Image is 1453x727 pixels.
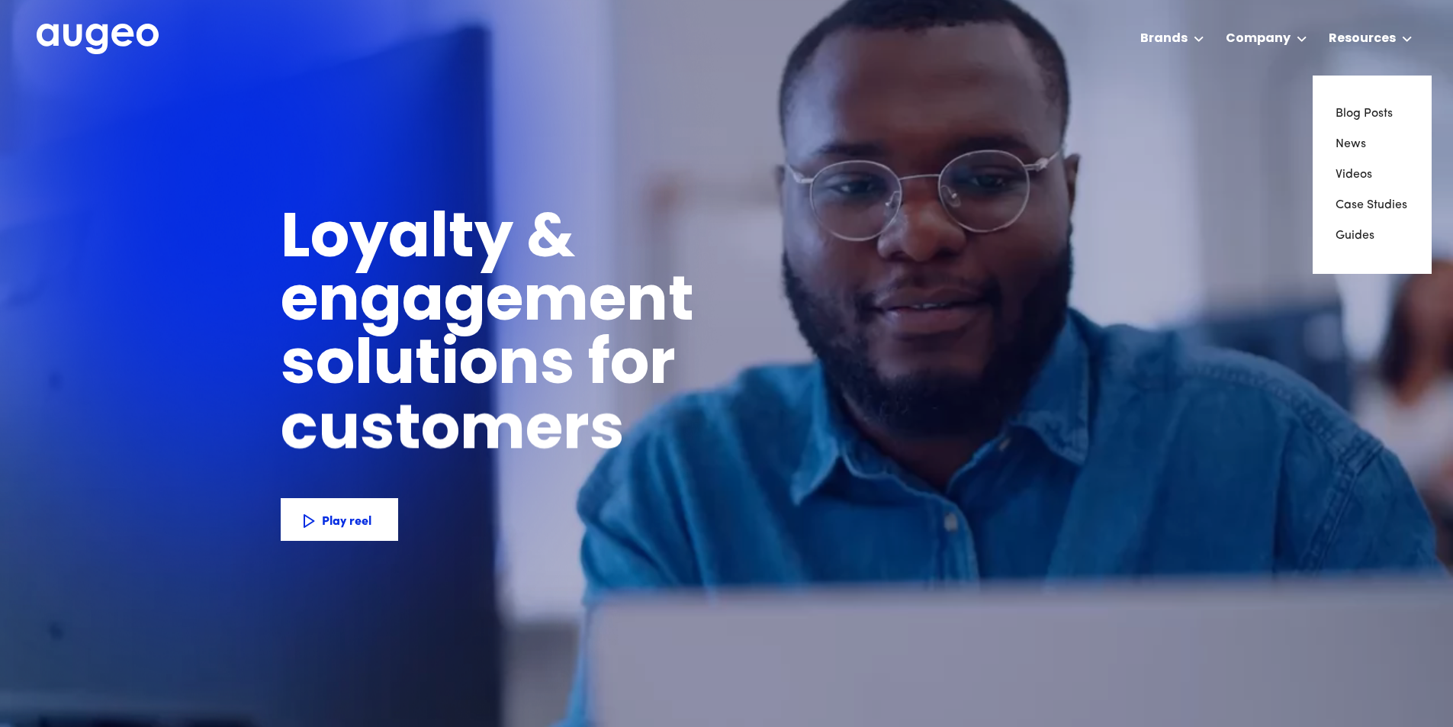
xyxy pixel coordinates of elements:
[1336,190,1409,220] a: Case Studies
[281,498,398,541] a: Play reel
[1226,30,1291,48] div: Company
[1336,129,1409,159] a: News
[1336,220,1409,251] a: Guides
[1329,30,1396,48] div: Resources
[281,400,658,464] h1: customers
[1313,76,1432,274] nav: Resources
[1336,98,1409,129] a: Blog Posts
[1140,30,1188,48] div: Brands
[37,24,159,55] img: Augeo's full logo in white.
[281,209,940,399] h1: Loyalty & engagement solutions for
[37,24,159,56] a: home
[1336,159,1409,190] a: Videos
